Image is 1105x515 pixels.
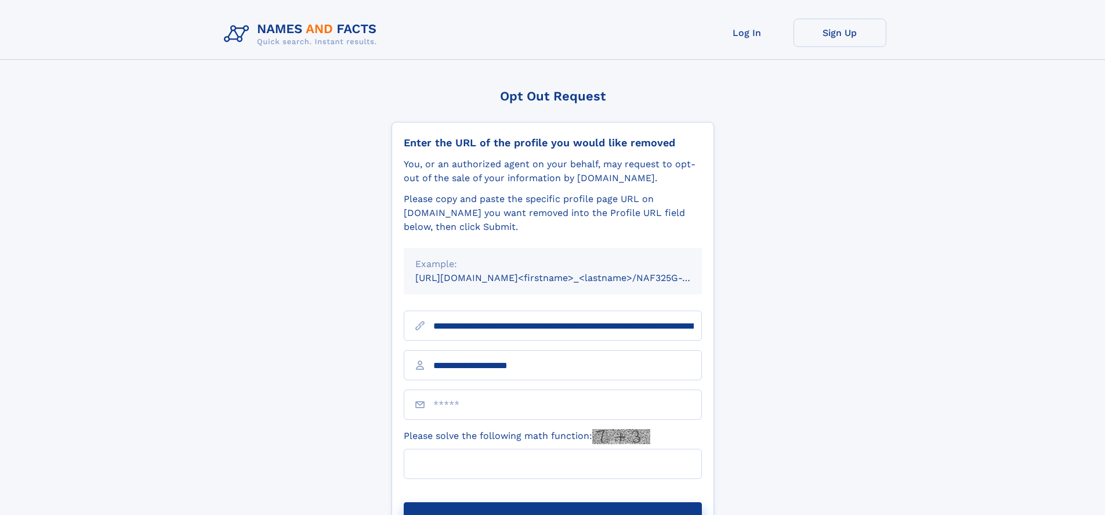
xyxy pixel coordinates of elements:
[415,257,690,271] div: Example:
[404,192,702,234] div: Please copy and paste the specific profile page URL on [DOMAIN_NAME] you want removed into the Pr...
[415,272,724,283] small: [URL][DOMAIN_NAME]<firstname>_<lastname>/NAF325G-xxxxxxxx
[701,19,794,47] a: Log In
[219,19,386,50] img: Logo Names and Facts
[404,429,650,444] label: Please solve the following math function:
[404,157,702,185] div: You, or an authorized agent on your behalf, may request to opt-out of the sale of your informatio...
[392,89,714,103] div: Opt Out Request
[794,19,886,47] a: Sign Up
[404,136,702,149] div: Enter the URL of the profile you would like removed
